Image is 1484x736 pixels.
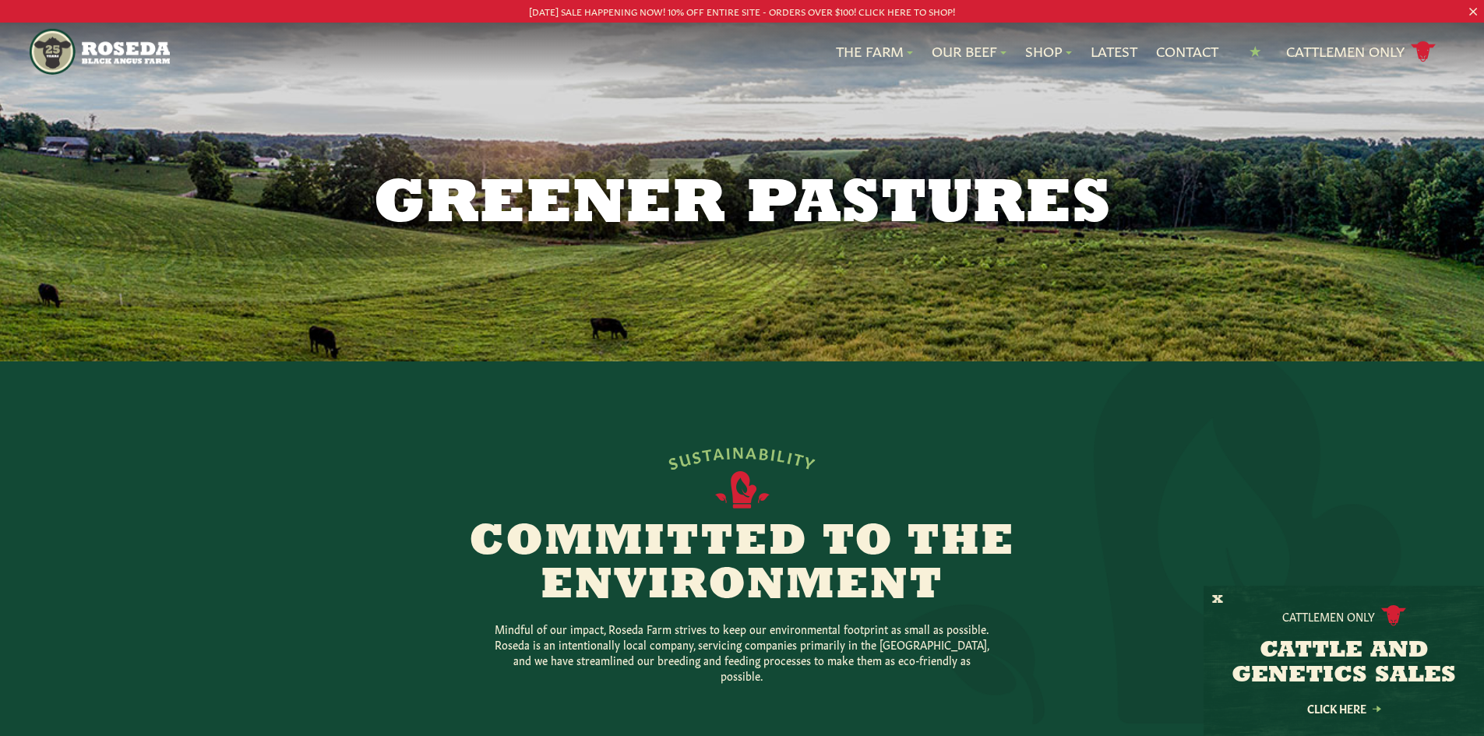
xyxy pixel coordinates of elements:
h3: CATTLE AND GENETICS SALES [1223,639,1465,688]
span: L [775,445,788,464]
button: X [1212,592,1223,608]
img: cattle-icon.svg [1381,605,1406,626]
a: Our Beef [932,41,1006,62]
span: I [724,442,731,460]
a: Cattlemen Only [1286,38,1436,65]
nav: Main Navigation [30,23,1454,81]
span: Y [802,452,819,472]
span: U [676,449,693,469]
span: T [791,449,806,468]
a: Click Here [1274,703,1414,713]
span: A [746,442,759,460]
span: B [757,443,770,461]
span: T [701,445,714,463]
div: SUSTAINABILITY [665,442,819,471]
span: N [731,442,745,460]
a: The Farm [836,41,913,62]
p: Cattlemen Only [1282,608,1375,624]
h1: Greener Pastures [344,174,1141,237]
span: I [785,447,795,465]
span: S [690,446,703,465]
p: Mindful of our impact, Roseda Farm strives to keep our environmental footprint as small as possib... [493,621,992,683]
span: S [665,452,680,471]
a: Latest [1091,41,1137,62]
span: I [769,444,777,462]
p: [DATE] SALE HAPPENING NOW! 10% OFF ENTIRE SITE - ORDERS OVER $100! CLICK HERE TO SHOP! [74,3,1410,19]
h2: Committed to the Environment [443,521,1042,608]
span: A [711,443,725,462]
a: Shop [1025,41,1072,62]
img: https://roseda.com/wp-content/uploads/2021/05/roseda-25-header.png [30,29,169,75]
a: Contact [1156,41,1218,62]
